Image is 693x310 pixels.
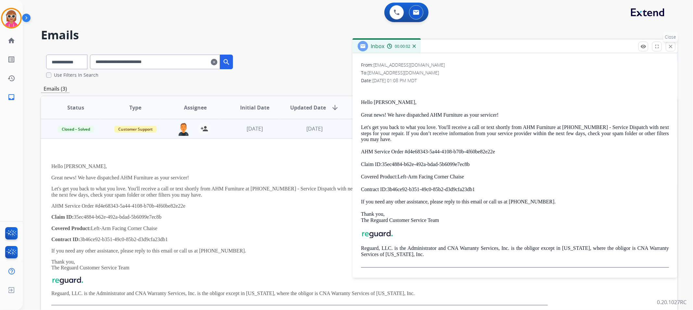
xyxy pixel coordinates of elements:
mat-icon: person_add [200,125,208,133]
mat-icon: close [668,44,674,49]
img: avatar [2,9,20,27]
span: [DATE] [247,125,263,132]
mat-icon: history [7,74,15,82]
span: [EMAIL_ADDRESS][DOMAIN_NAME] [367,70,439,76]
p: Great news! We have dispatched AHM Furniture as your servicer! [361,112,669,118]
p: Reguard, LLC. is the Administrator and CNA Warranty Services, Inc. is the obligor except in [US_S... [361,245,669,257]
p: If you need any other assistance, please reply to this email or call us at [PHONE_NUMBER]. [51,248,548,254]
p: Hello [PERSON_NAME], [361,99,669,105]
p: Let's get you back to what you love. You'll receive a call or text shortly from AHM Furniture at ... [361,124,669,142]
strong: Contract ID: [51,237,80,242]
p: Great news! We have dispatched AHM Furniture as your servicer! [51,175,548,181]
p: 35ec4884-b62e-492a-bdad-5b6099e7ec8b [361,161,669,167]
span: Closed – Solved [58,126,94,133]
span: 00:00:02 [395,44,410,49]
p: Thank you, The Reguard Customer Service Team [51,259,548,271]
p: Thank you, The Reguard Customer Service Team [361,211,669,223]
mat-icon: list_alt [7,56,15,63]
p: Reguard, LLC. is the Administrator and CNA Warranty Services, Inc. is the obligor except in [US_S... [51,291,548,296]
span: Status [67,104,84,111]
div: To: [361,70,669,76]
p: AHM Service Order #d4e68343-5a44-4108-b70b-4f60be82e22e [51,203,548,209]
mat-icon: home [7,37,15,45]
mat-icon: inbox [7,93,15,101]
span: Type [129,104,141,111]
img: Reguard+Logotype+Color_WBG_S.png [51,276,84,285]
strong: Covered Product: [361,174,397,179]
p: 35ec4884-b62e-492a-bdad-5b6099e7ec8b [51,214,548,220]
mat-icon: fullscreen [654,44,660,49]
span: Initial Date [240,104,269,111]
strong: Claim ID: [51,214,74,220]
mat-icon: clear [211,58,217,66]
span: [EMAIL_ADDRESS][DOMAIN_NAME] [373,62,445,68]
label: Use Filters In Search [54,72,98,78]
p: Left-Arm Facing Corner Chaise [361,174,669,180]
div: Date: [361,77,669,84]
p: Emails (3) [41,85,70,93]
img: agent-avatar [177,122,190,136]
span: Inbox [371,43,384,50]
span: [DATE] [306,125,323,132]
strong: Claim ID: [361,161,382,167]
span: Customer Support [114,126,157,133]
p: If you need any other assistance, please reply to this email or call us at [PHONE_NUMBER]. [361,199,669,205]
strong: Contract ID: [361,187,387,192]
span: Updated Date [290,104,326,111]
a: 3b46ce92-b351-49c0-85b2-d3d9cfa23db1 [80,237,168,242]
div: From: [361,62,669,68]
mat-icon: arrow_downward [331,104,339,111]
h2: Emails [41,29,677,42]
p: Hello [PERSON_NAME], [51,163,548,169]
button: Close [666,42,675,51]
p: AHM Service Order #d4e68343-5a44-4108-b70b-4f60be82e22e [361,149,669,155]
p: Close [663,32,678,42]
mat-icon: search [223,58,230,66]
img: Reguard+Logotype+Color_WBG_S.png [361,230,393,239]
a: 3b46ce92-b351-49c0-85b2-d3d9cfa23db1 [387,187,475,192]
p: 0.20.1027RC [657,298,687,306]
strong: Covered Product: [51,226,91,231]
span: Assignee [184,104,207,111]
p: Let's get you back to what you love. You'll receive a call or text shortly from AHM Furniture at ... [51,186,548,198]
p: Left-Arm Facing Corner Chaise [51,226,548,231]
mat-icon: remove_red_eye [640,44,646,49]
span: [DATE] 01:08 PM MDT [372,77,417,84]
